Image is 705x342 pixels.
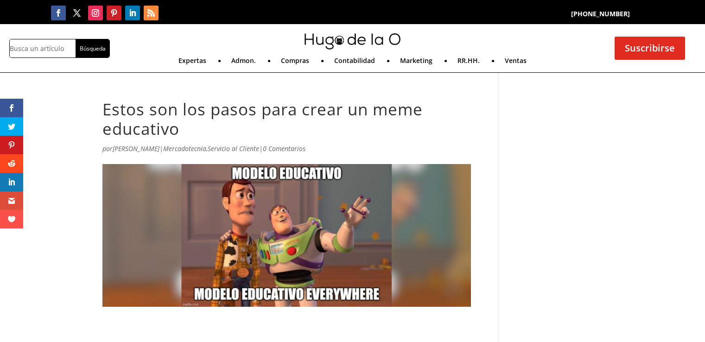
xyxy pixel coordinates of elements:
a: Contabilidad [334,57,375,68]
a: Seguir en X [70,6,84,20]
input: Búsqueda [76,39,109,57]
a: Seguir en RSS [144,6,159,20]
input: Busca un artículo [10,39,76,57]
a: 0 Comentarios [263,144,305,153]
a: Mercadotecnia [163,144,206,153]
a: Seguir en Pinterest [107,6,121,20]
h1: Estos son los pasos para crear un meme educativo [102,100,471,143]
a: [PERSON_NAME] [113,144,159,153]
a: RR.HH. [457,57,480,68]
img: meme educativo [102,164,471,307]
a: Marketing [400,57,432,68]
a: Admon. [231,57,256,68]
a: Servicio al Cliente [208,144,259,153]
a: Suscribirse [615,37,685,60]
a: Seguir en Instagram [88,6,103,20]
a: Compras [281,57,309,68]
a: Seguir en Facebook [51,6,66,20]
a: Ventas [505,57,527,68]
a: Seguir en LinkedIn [125,6,140,20]
a: Expertas [178,57,206,68]
p: [PHONE_NUMBER] [496,8,705,19]
img: mini-hugo-de-la-o-logo [305,33,401,50]
p: por | , | [102,143,471,161]
a: mini-hugo-de-la-o-logo [305,43,401,51]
